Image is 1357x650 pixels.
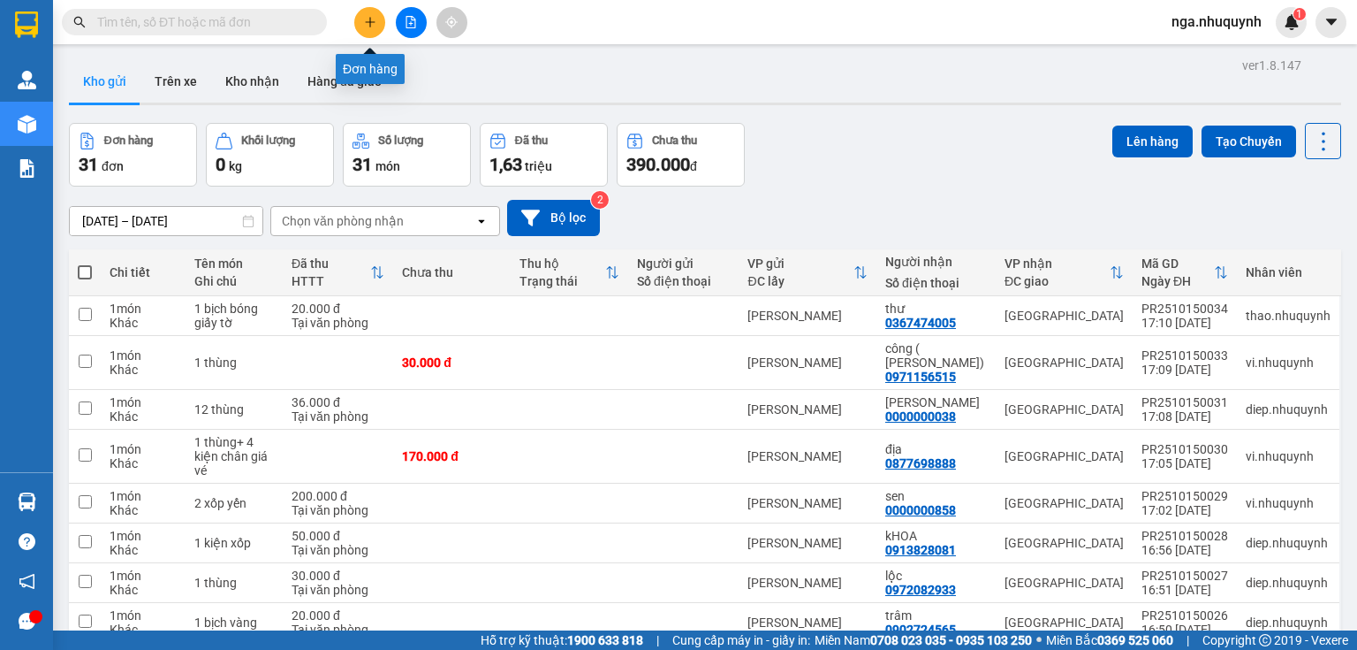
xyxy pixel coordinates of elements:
[480,123,608,187] button: Đã thu1,63 triệu
[885,341,987,370] div: công ( cao mai)
[292,256,370,271] div: Đã thu
[292,302,384,316] div: 20.000 đ
[637,274,730,288] div: Số điện thoại
[885,529,987,543] div: kHOA
[1141,274,1214,288] div: Ngày ĐH
[1004,309,1124,323] div: [GEOGRAPHIC_DATA]
[1004,256,1110,271] div: VP nhận
[885,489,987,503] div: sen
[282,212,404,230] div: Chọn văn phòng nhận
[747,309,868,323] div: [PERSON_NAME]
[1323,14,1339,30] span: caret-down
[1246,496,1330,510] div: vi.nhuquynh
[194,536,274,550] div: 1 kiện xốp
[747,356,868,370] div: [PERSON_NAME]
[292,543,384,557] div: Tại văn phòng
[1284,14,1300,30] img: icon-new-feature
[70,207,262,235] input: Select a date range.
[1141,302,1228,316] div: PR2510150034
[690,159,697,173] span: đ
[402,265,502,279] div: Chưa thu
[194,256,274,271] div: Tên món
[1141,316,1228,330] div: 17:10 [DATE]
[885,255,987,269] div: Người nhận
[1293,8,1306,20] sup: 1
[110,316,177,330] div: Khác
[194,274,274,288] div: Ghi chú
[110,456,177,470] div: Khác
[292,316,384,330] div: Tại văn phòng
[1246,309,1330,323] div: thao.nhuquynh
[110,363,177,377] div: Khác
[283,249,393,296] th: Toggle SortBy
[110,569,177,583] div: 1 món
[885,409,956,424] div: 0000000038
[747,256,853,271] div: VP gửi
[1141,348,1228,363] div: PR2510150033
[110,503,177,517] div: Khác
[567,633,643,647] strong: 1900 633 818
[1141,623,1228,637] div: 16:50 [DATE]
[19,533,35,550] span: question-circle
[870,633,1032,647] strong: 0708 023 035 - 0935 103 250
[519,256,605,271] div: Thu hộ
[1141,529,1228,543] div: PR2510150028
[292,623,384,637] div: Tại văn phòng
[293,60,396,103] button: Hàng đã giao
[885,276,987,290] div: Số điện thoại
[747,402,868,417] div: [PERSON_NAME]
[1141,503,1228,517] div: 17:02 [DATE]
[364,16,376,28] span: plus
[292,395,384,409] div: 36.000 đ
[1141,583,1228,597] div: 16:51 [DATE]
[489,154,522,175] span: 1,63
[110,623,177,637] div: Khác
[110,395,177,409] div: 1 món
[211,60,293,103] button: Kho nhận
[515,134,548,147] div: Đã thu
[1242,56,1301,75] div: ver 1.8.147
[656,631,659,650] span: |
[1004,576,1124,590] div: [GEOGRAPHIC_DATA]
[102,159,124,173] span: đơn
[292,503,384,517] div: Tại văn phòng
[1097,633,1173,647] strong: 0369 525 060
[1141,363,1228,377] div: 17:09 [DATE]
[110,442,177,456] div: 1 món
[1112,126,1193,157] button: Lên hàng
[1036,637,1042,644] span: ⚪️
[110,543,177,557] div: Khác
[885,395,987,409] div: TUẤN CAO MAI
[1141,395,1228,409] div: PR2510150031
[1296,8,1302,20] span: 1
[1004,356,1124,370] div: [GEOGRAPHIC_DATA]
[140,60,211,103] button: Trên xe
[885,456,956,470] div: 0877698888
[637,256,730,271] div: Người gửi
[110,608,177,623] div: 1 món
[1186,631,1189,650] span: |
[375,159,400,173] span: món
[194,496,274,510] div: 2 xốp yến
[747,536,868,550] div: [PERSON_NAME]
[292,274,370,288] div: HTTT
[1246,449,1330,463] div: vi.nhuquynh
[885,543,956,557] div: 0913828081
[18,115,36,134] img: warehouse-icon
[110,409,177,424] div: Khác
[525,159,552,173] span: triệu
[885,503,956,517] div: 0000000858
[19,613,35,630] span: message
[1141,256,1214,271] div: Mã GD
[1141,409,1228,424] div: 17:08 [DATE]
[626,154,690,175] span: 390.000
[292,569,384,583] div: 30.000 đ
[1157,11,1276,33] span: nga.nhuquynh
[292,489,384,503] div: 200.000 đ
[474,214,489,228] svg: open
[104,134,153,147] div: Đơn hàng
[1315,7,1346,38] button: caret-down
[292,529,384,543] div: 50.000 đ
[15,11,38,38] img: logo-vxr
[353,154,372,175] span: 31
